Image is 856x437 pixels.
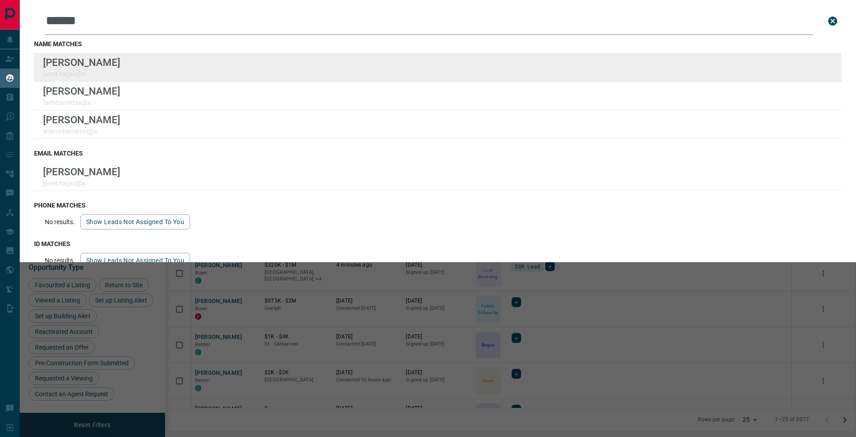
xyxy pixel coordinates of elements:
[34,150,842,157] h3: email matches
[43,85,120,97] p: [PERSON_NAME]
[45,257,75,264] p: No results.
[43,180,120,187] p: jarret.hagxx@x
[45,218,75,225] p: No results.
[824,12,842,30] button: close search bar
[43,114,120,125] p: [PERSON_NAME]
[43,70,120,78] p: jarret.hagxx@x
[43,99,120,106] p: faithbarrettxx@x
[34,202,842,209] h3: phone matches
[34,240,842,247] h3: id matches
[43,166,120,177] p: [PERSON_NAME]
[80,253,190,268] button: show leads not assigned to you
[80,214,190,229] button: show leads not assigned to you
[43,128,120,135] p: sharonbarrettxx@x
[43,56,120,68] p: [PERSON_NAME]
[34,40,842,48] h3: name matches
